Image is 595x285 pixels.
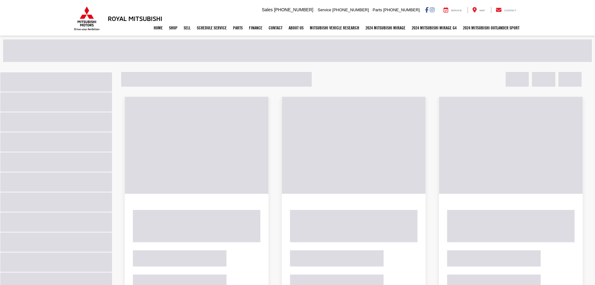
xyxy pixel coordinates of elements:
a: 2024 Mitsubishi Mirage [362,20,409,36]
span: Contact [504,9,516,12]
a: Finance [246,20,265,36]
span: [PHONE_NUMBER] [383,8,420,12]
a: Shop [166,20,181,36]
h3: Royal Mitsubishi [108,15,162,22]
a: Schedule Service: Opens in a new tab [194,20,230,36]
a: Sell [181,20,194,36]
a: Contact [265,20,285,36]
span: Map [479,9,485,12]
img: Mitsubishi [73,6,101,31]
a: Instagram: Click to visit our Instagram page [430,7,434,12]
span: [PHONE_NUMBER] [332,8,369,12]
span: Service [318,8,331,12]
a: Home [151,20,166,36]
a: Service [439,7,467,13]
span: [PHONE_NUMBER] [274,7,313,12]
a: 2024 Mitsubishi Outlander SPORT [460,20,523,36]
a: Parts: Opens in a new tab [230,20,246,36]
a: Contact [491,7,521,13]
span: Sales [262,7,273,12]
a: Map [468,7,489,13]
span: Service [451,9,462,12]
span: Parts [373,8,382,12]
a: About Us [285,20,307,36]
a: Mitsubishi Vehicle Research [307,20,362,36]
a: Facebook: Click to visit our Facebook page [425,7,429,12]
a: 2024 Mitsubishi Mirage G4 [409,20,460,36]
